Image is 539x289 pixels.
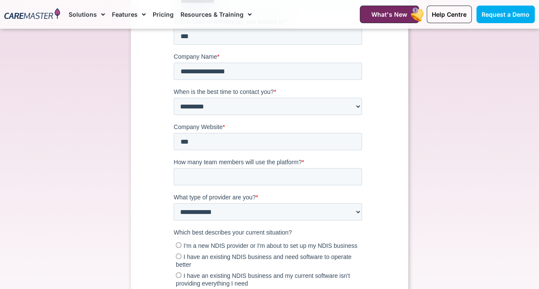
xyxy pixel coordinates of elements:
span: What's New [371,11,407,18]
span: Help Centre [432,11,467,18]
a: What's New [360,6,419,23]
img: CareMaster Logo [4,8,60,21]
a: Request a Demo [476,6,535,23]
span: Request a Demo [482,11,530,18]
a: Help Centre [427,6,472,23]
